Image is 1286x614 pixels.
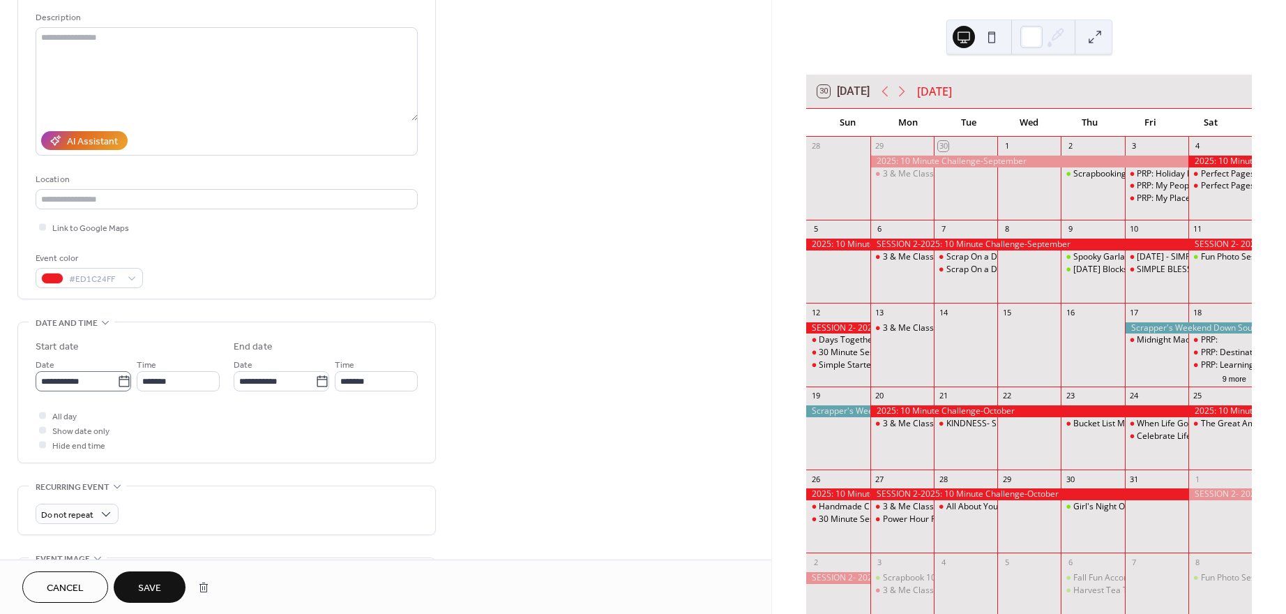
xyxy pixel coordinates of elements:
[1125,264,1188,276] div: SIMPLE BLESSINGS - SIMPLE 6 PACK CLASS
[938,391,948,401] div: 21
[938,474,948,484] div: 28
[883,168,953,180] div: 3 & Me Class Club
[875,391,885,401] div: 20
[1061,264,1124,276] div: Halloween Blocks Class
[1188,168,1252,180] div: Perfect Pages RE-Imagined Class 1
[917,83,952,100] div: [DATE]
[1001,474,1012,484] div: 29
[819,347,894,359] div: 30 Minute Sessions
[36,480,109,495] span: Recurring event
[1188,488,1252,500] div: SESSION 2- 2025: 10 Minute Challenge-October
[1001,224,1012,234] div: 8
[883,418,953,430] div: 3 & Me Class Club
[812,82,875,101] button: 30[DATE]
[1188,405,1252,417] div: 2025: 10 Minute Challenge-October
[819,514,894,525] div: 30 Minute Sessions
[934,264,997,276] div: Scrap On a Dime: HOLIDAY MAGIC EDITION
[938,307,948,317] div: 14
[1001,307,1012,317] div: 15
[1201,359,1279,371] div: PRP: Learning In Life
[806,514,870,525] div: 30 Minute Sessions
[1129,307,1140,317] div: 17
[1120,109,1181,137] div: Fri
[1217,372,1252,384] button: 9 more
[870,156,1188,167] div: 2025: 10 Minute Challenge-September
[1129,474,1140,484] div: 31
[810,224,821,234] div: 5
[875,474,885,484] div: 27
[47,581,84,596] span: Cancel
[883,501,953,513] div: 3 & Me Class Club
[1188,239,1252,250] div: SESSION 2- 2025: 10 Minute Challenge-September
[1193,474,1203,484] div: 1
[810,391,821,401] div: 19
[1129,557,1140,567] div: 7
[1188,347,1252,359] div: PRP: Destination Fun
[1125,418,1188,430] div: When Life Goes Wrong Class
[1061,251,1124,263] div: Spooky Garland Class
[1073,264,1151,276] div: [DATE] Blocks Class
[1065,141,1075,151] div: 2
[870,168,934,180] div: 3 & Me Class Club
[883,585,953,597] div: 3 & Me Class Club
[1129,224,1140,234] div: 10
[67,135,118,149] div: AI Assistant
[1137,334,1209,346] div: Midnight Madness
[1129,141,1140,151] div: 3
[1125,193,1188,204] div: PRP: My Place
[938,557,948,567] div: 4
[1137,430,1214,442] div: Celebrate Life Class
[934,418,997,430] div: KINDNESS- SIMPLE 6 PACK CLASS
[946,264,1116,276] div: Scrap On a Dime: HOLIDAY MAGIC EDITION
[875,307,885,317] div: 13
[1137,251,1257,263] div: [DATE] - SIMPLE 6 PACK CLASS
[36,172,415,187] div: Location
[1137,193,1190,204] div: PRP: My Place
[1188,334,1252,346] div: PRP:
[806,322,870,334] div: SESSION 2- 2025: 10 Minute Challenge-September
[1188,251,1252,263] div: Fun Photo Sessions
[1061,418,1124,430] div: Bucket List Moments Class
[870,418,934,430] div: 3 & Me Class Club
[810,141,821,151] div: 28
[1188,572,1252,584] div: Fun Photo Sessions
[138,581,161,596] span: Save
[36,552,90,567] span: Event image
[806,501,870,513] div: Handmade Christmas Class
[1073,572,1165,584] div: Fall Fun Accordion Book
[870,239,1188,250] div: SESSION 2-2025: 10 Minute Challenge-September
[870,514,934,525] div: Power Hour PLUS Class: Fall Fun
[938,224,948,234] div: 7
[939,109,999,137] div: Tue
[36,358,54,373] span: Date
[1125,334,1188,346] div: Midnight Madness
[1193,557,1203,567] div: 8
[1201,251,1276,263] div: Fun Photo Sessions
[806,572,870,584] div: SESSION 2- 2025: 10 Minute Challenge-October
[810,557,821,567] div: 2
[946,251,1112,263] div: Scrap On a Dime: PUMPKIN SPICE EDITION
[1129,391,1140,401] div: 24
[1073,168,1143,180] div: Scrapbooking 101
[1125,180,1188,192] div: PRP: My People
[1059,109,1120,137] div: Thu
[883,572,941,584] div: Scrapbook 101
[1125,430,1188,442] div: Celebrate Life Class
[1065,557,1075,567] div: 6
[934,251,997,263] div: Scrap On a Dime: PUMPKIN SPICE EDITION
[36,316,98,331] span: Date and time
[1073,585,1146,597] div: Harvest Tea Towel
[1065,391,1075,401] div: 23
[1001,141,1012,151] div: 1
[1001,391,1012,401] div: 22
[1061,572,1124,584] div: Fall Fun Accordion Book
[36,340,79,354] div: Start date
[1073,251,1158,263] div: Spooky Garland Class
[934,501,997,513] div: All About You Class
[1193,307,1203,317] div: 18
[875,141,885,151] div: 29
[1061,501,1124,513] div: Girl's Night Out In Boston
[999,109,1059,137] div: Wed
[1193,224,1203,234] div: 11
[870,488,1188,500] div: SESSION 2-2025: 10 Minute Challenge-October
